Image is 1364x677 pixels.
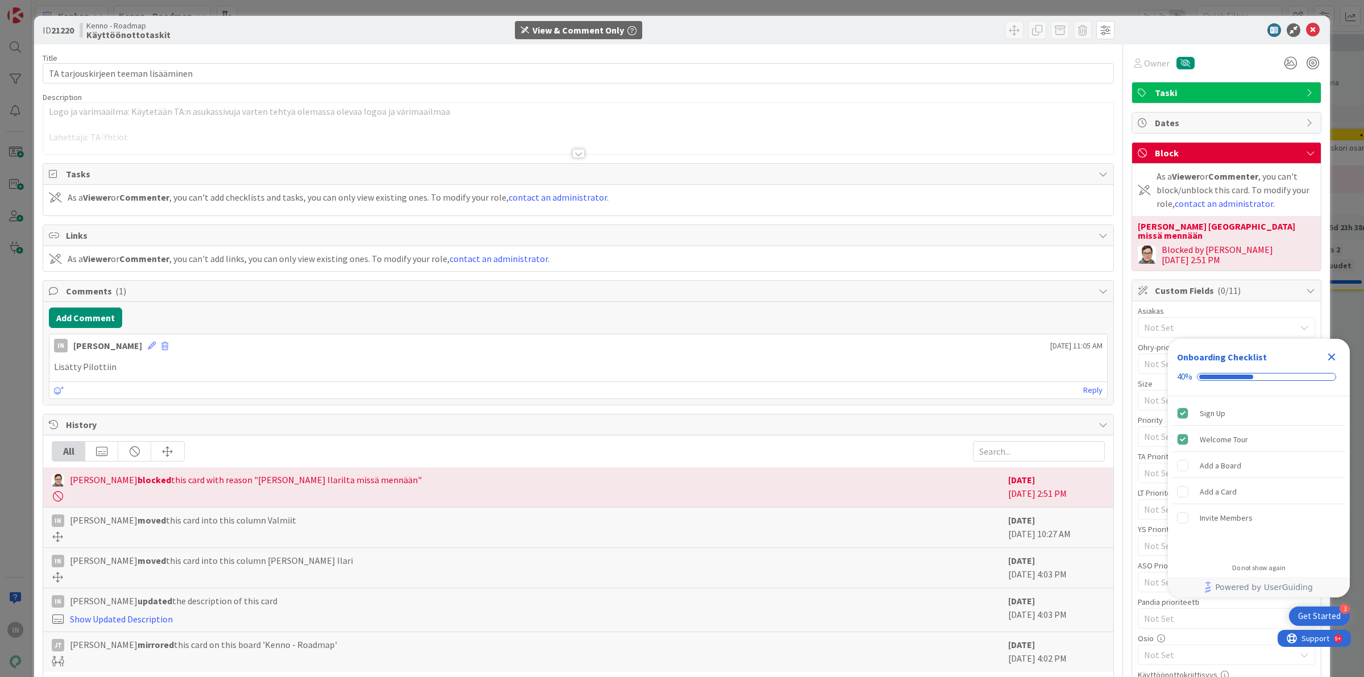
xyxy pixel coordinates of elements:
span: Not Set [1144,501,1290,517]
span: History [66,418,1093,431]
span: Not Set [1144,574,1290,590]
div: As a or , you can't block/unblock this card. To modify your role, . [1157,169,1315,210]
div: IN [52,514,64,527]
span: [PERSON_NAME] this card with reason "[PERSON_NAME] Ilarilta missä mennään" [70,473,422,487]
span: [PERSON_NAME] the description of this card [70,594,277,608]
div: Add a Board [1200,459,1241,472]
div: Onboarding Checklist [1177,350,1267,364]
span: Not Set [1144,429,1290,445]
input: Search... [973,441,1105,462]
div: [DATE] 4:02 PM [1008,638,1105,666]
span: Tasks [66,167,1093,181]
b: Viewer [1172,171,1200,182]
b: updated [138,595,172,607]
div: Add a Card [1200,485,1237,499]
span: Custom Fields [1155,284,1300,297]
button: Add Comment [49,308,122,328]
b: Commenter [119,192,169,203]
span: Comments [66,284,1093,298]
div: Add a Board is incomplete. [1172,453,1345,478]
div: Osio [1138,634,1315,642]
span: Taski [1155,86,1300,99]
a: contact an administrator [1175,198,1273,209]
span: ( 1 ) [115,285,126,297]
span: [PERSON_NAME] this card into this column Valmiit [70,513,296,527]
div: YS Prioriteetti [1138,525,1315,533]
span: Not Set [1144,465,1290,481]
div: TA Prioriteetti [1138,452,1315,460]
span: [DATE] 11:05 AM [1050,340,1103,352]
div: Open Get Started checklist, remaining modules: 3 [1289,607,1350,626]
span: Not Set [1144,610,1290,626]
div: Size [1138,380,1315,388]
span: Owner [1144,56,1170,70]
b: [DATE] [1008,514,1035,526]
b: Viewer [83,253,111,264]
div: Checklist Container [1168,339,1350,597]
div: Asiakas [1138,307,1315,315]
img: SM [52,474,64,487]
b: blocked [138,474,171,485]
input: type card name here... [43,63,1114,84]
div: [DATE] 2:51 PM [1008,473,1105,501]
div: Do not show again [1232,563,1286,572]
div: As a or , you can't add links, you can only view existing ones. To modify your role, . [68,252,550,265]
div: [DATE] 4:03 PM [1008,554,1105,582]
div: 40% [1177,372,1192,382]
a: Show Updated Description [70,613,173,625]
div: IN [52,555,64,567]
div: IN [54,339,68,352]
div: 9+ [57,5,63,14]
b: moved [138,555,166,566]
b: Commenter [1208,171,1258,182]
a: Powered by UserGuiding [1174,577,1344,597]
div: LT Prioriteetti [1138,489,1315,497]
span: Links [66,229,1093,242]
div: Checklist progress: 40% [1177,372,1341,382]
div: Footer [1168,577,1350,597]
div: [PERSON_NAME] [73,339,142,352]
b: 21220 [51,24,74,36]
span: Powered by UserGuiding [1215,580,1313,594]
div: Invite Members [1200,511,1253,525]
div: Add a Card is incomplete. [1172,479,1345,504]
div: [PERSON_NAME] [GEOGRAPHIC_DATA] missä mennään [1138,222,1315,240]
span: Support [24,2,52,15]
div: 3 [1340,604,1350,614]
div: Sign Up is complete. [1172,401,1345,426]
div: Priority [1138,416,1315,424]
span: Not Set [1144,538,1290,554]
span: ( 0/11 ) [1217,285,1241,296]
b: mirrored [138,639,174,650]
div: All [52,442,85,461]
div: IN [52,595,64,608]
span: Kenno - Roadmap [86,21,170,30]
div: As a or , you can't add checklists and tasks, you can only view existing ones. To modify your rol... [68,190,609,204]
div: Get Started [1298,610,1341,622]
div: Welcome Tour [1200,433,1248,446]
p: Logo ja värimaailma: Käytetään TA:n asukassivuja varten tehtyä olemassa olevaa logoa ja värimaailmaa [49,105,1108,118]
span: Not Set [1144,356,1290,372]
span: [PERSON_NAME] this card into this column [PERSON_NAME] Ilari [70,554,353,567]
span: Not Set [1144,392,1290,408]
div: Checklist items [1168,396,1350,556]
b: [DATE] [1008,474,1035,485]
a: contact an administrator [450,253,548,264]
span: Dates [1155,116,1300,130]
b: [DATE] [1008,595,1035,607]
span: [PERSON_NAME] this card on this board 'Kenno - Roadmap' [70,638,337,651]
a: Reply [1083,383,1103,397]
div: Pandia prioriteetti [1138,598,1315,606]
a: contact an administrator [509,192,607,203]
p: Lisätty Pilottiin [54,360,1103,373]
div: JT [52,639,64,651]
div: [DATE] 4:03 PM [1008,594,1105,626]
b: Commenter [119,253,169,264]
div: Close Checklist [1323,348,1341,366]
span: ID [43,23,74,37]
div: Sign Up [1200,406,1225,420]
div: Blocked by [PERSON_NAME] [DATE] 2:51 PM [1162,244,1315,265]
div: Ohry-prio [1138,343,1315,351]
b: Käyttöönottotaskit [86,30,170,39]
span: Not Set [1144,321,1295,334]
